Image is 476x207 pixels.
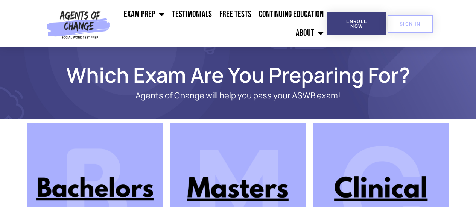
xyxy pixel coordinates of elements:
h1: Which Exam Are You Preparing For? [24,66,453,83]
a: Enroll Now [327,12,386,35]
p: Agents of Change will help you pass your ASWB exam! [54,91,423,100]
a: SIGN IN [388,15,433,33]
a: Continuing Education [255,5,327,24]
nav: Menu [113,5,327,42]
a: About [292,24,327,42]
span: Enroll Now [339,19,374,29]
a: Free Tests [216,5,255,24]
a: Testimonials [168,5,216,24]
a: Exam Prep [120,5,168,24]
span: SIGN IN [400,21,421,26]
